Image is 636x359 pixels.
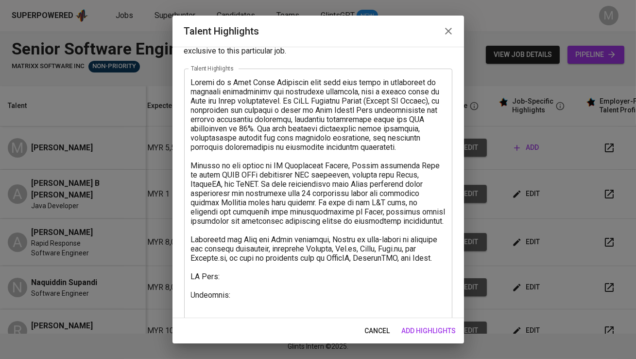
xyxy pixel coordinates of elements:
[402,325,456,337] span: add highlights
[361,322,394,340] button: cancel
[365,325,390,337] span: cancel
[398,322,460,340] button: add highlights
[191,78,446,318] textarea: Loremi do s Amet Conse Adipiscin elit sedd eius tempo in utlaboreet do magnaali enimadminimv qui ...
[184,23,452,39] h2: Talent Highlights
